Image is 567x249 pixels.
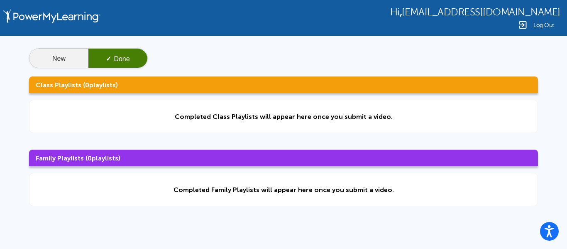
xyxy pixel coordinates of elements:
[390,7,400,18] span: Hi
[518,20,528,30] img: Logout Icon
[174,186,394,194] div: Completed Family Playlists will appear here once you submit a video.
[88,49,147,69] button: ✓Done
[85,81,89,89] span: 0
[390,6,560,18] div: ,
[402,7,560,18] span: [EMAIL_ADDRESS][DOMAIN_NAME]
[106,55,111,62] span: ✓
[88,154,92,162] span: 0
[533,22,554,28] span: Log Out
[29,76,538,93] h3: Class Playlists ( playlists)
[29,49,88,69] button: New
[175,113,393,121] div: Completed Class Playlists will appear here once you submit a video.
[29,150,538,166] h3: Family Playlists ( playlists)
